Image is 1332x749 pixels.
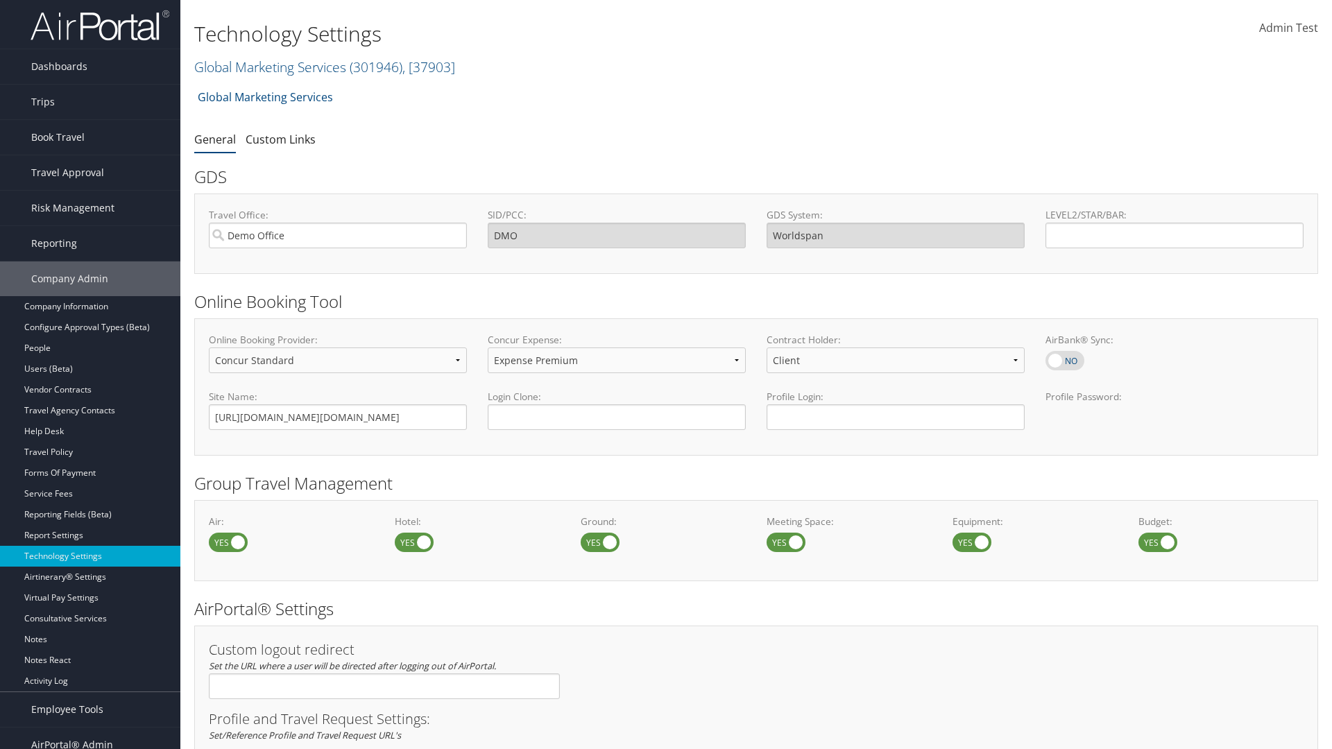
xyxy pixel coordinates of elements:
[194,132,236,147] a: General
[1045,208,1304,222] label: LEVEL2/STAR/BAR:
[767,515,932,528] label: Meeting Space:
[209,712,1304,726] h3: Profile and Travel Request Settings:
[395,515,560,528] label: Hotel:
[1138,515,1304,528] label: Budget:
[31,85,55,119] span: Trips
[194,58,455,76] a: Global Marketing Services
[767,390,1025,429] label: Profile Login:
[198,83,333,111] a: Global Marketing Services
[488,208,746,222] label: SID/PCC:
[31,155,104,190] span: Travel Approval
[194,290,1318,313] h2: Online Booking Tool
[488,333,746,347] label: Concur Expense:
[31,120,85,155] span: Book Travel
[350,58,402,76] span: ( 301946 )
[767,333,1025,347] label: Contract Holder:
[1045,390,1304,429] label: Profile Password:
[31,49,87,84] span: Dashboards
[209,333,467,347] label: Online Booking Provider:
[31,191,114,225] span: Risk Management
[31,261,108,296] span: Company Admin
[194,165,1308,189] h2: GDS
[209,390,467,404] label: Site Name:
[209,660,496,672] em: Set the URL where a user will be directed after logging out of AirPortal.
[194,19,943,49] h1: Technology Settings
[953,515,1118,528] label: Equipment:
[767,208,1025,222] label: GDS System:
[1259,7,1318,50] a: Admin Test
[31,9,169,42] img: airportal-logo.png
[581,515,746,528] label: Ground:
[767,404,1025,430] input: Profile Login:
[488,390,746,404] label: Login Clone:
[209,643,560,657] h3: Custom logout redirect
[209,208,467,222] label: Travel Office:
[1259,20,1318,35] span: Admin Test
[194,597,1318,621] h2: AirPortal® Settings
[402,58,455,76] span: , [ 37903 ]
[209,515,374,528] label: Air:
[31,226,77,261] span: Reporting
[209,729,401,741] em: Set/Reference Profile and Travel Request URL's
[1045,333,1304,347] label: AirBank® Sync:
[31,692,103,727] span: Employee Tools
[1045,351,1084,370] label: AirBank® Sync
[194,472,1318,495] h2: Group Travel Management
[246,132,316,147] a: Custom Links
